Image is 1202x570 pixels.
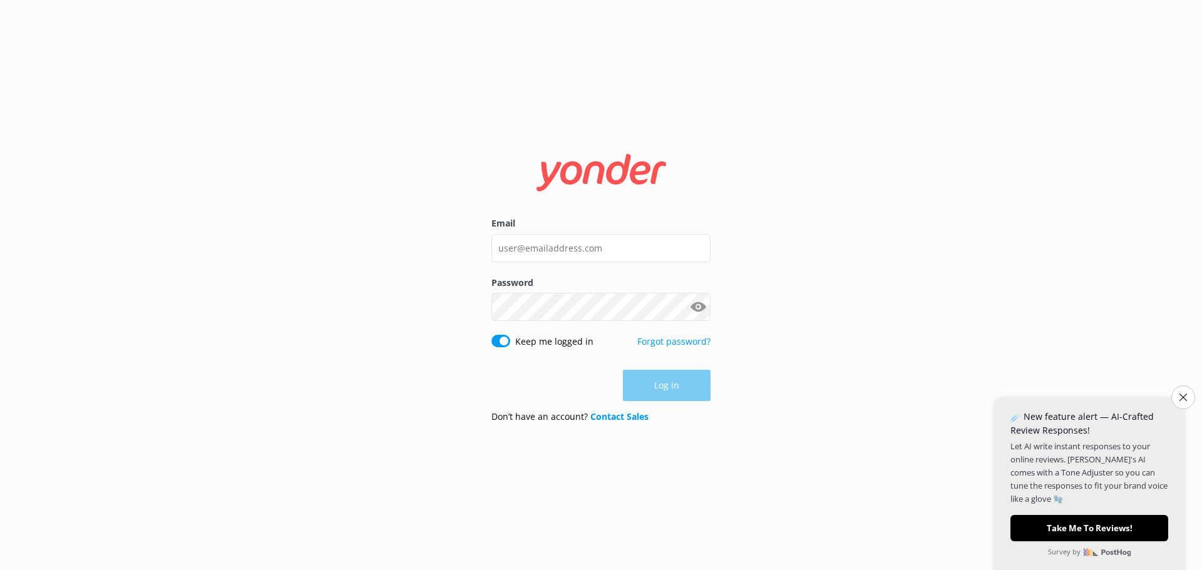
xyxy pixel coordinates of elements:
a: Contact Sales [590,410,649,422]
label: Password [491,276,711,290]
a: Forgot password? [637,335,711,347]
button: Show password [686,295,711,320]
label: Email [491,216,711,230]
label: Keep me logged in [515,335,593,349]
input: user@emailaddress.com [491,234,711,262]
p: Don’t have an account? [491,410,649,424]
